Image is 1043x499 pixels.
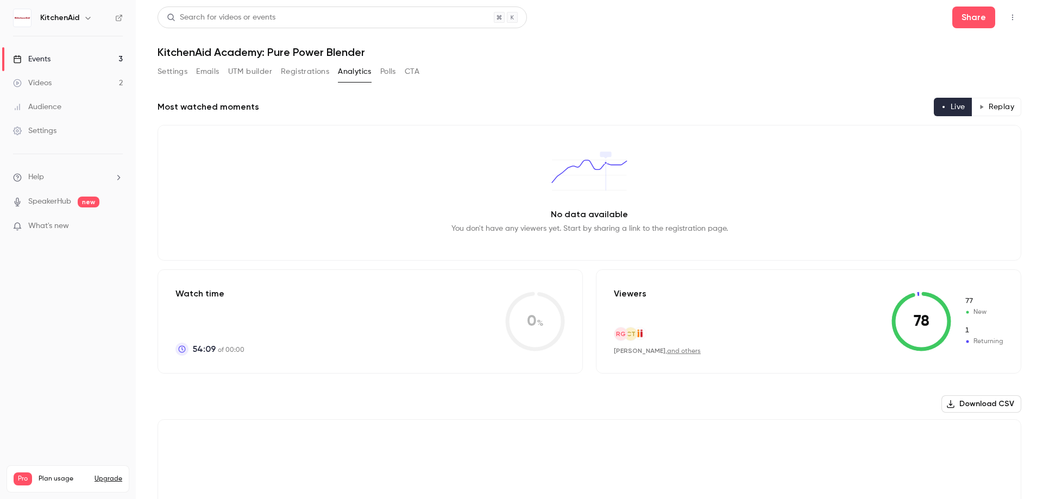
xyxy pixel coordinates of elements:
[964,337,1003,346] span: Returning
[451,223,728,234] p: You don't have any viewers yet. Start by sharing a link to the registration page.
[28,196,71,207] a: SpeakerHub
[196,63,219,80] button: Emails
[551,208,628,221] p: No data available
[380,63,396,80] button: Polls
[952,7,995,28] button: Share
[626,329,636,339] span: CT
[175,287,244,300] p: Watch time
[964,296,1003,306] span: New
[964,326,1003,336] span: Returning
[13,172,123,183] li: help-dropdown-opener
[13,102,61,112] div: Audience
[40,12,79,23] h6: KitchenAid
[28,172,44,183] span: Help
[193,343,244,356] p: of 00:00
[13,78,52,89] div: Videos
[14,472,32,485] span: Pro
[167,12,275,23] div: Search for videos or events
[14,9,31,27] img: KitchenAid
[667,348,701,355] a: and others
[193,343,216,356] span: 54:09
[13,125,56,136] div: Settings
[614,347,665,355] span: [PERSON_NAME]
[616,329,626,339] span: RG
[13,54,51,65] div: Events
[158,63,187,80] button: Settings
[281,63,329,80] button: Registrations
[39,475,88,483] span: Plan usage
[634,327,646,339] img: froggy.com.au
[28,220,69,232] span: What's new
[964,307,1003,317] span: New
[158,46,1021,59] h1: KitchenAid Academy: Pure Power Blender
[405,63,419,80] button: CTA
[614,346,701,356] div: ,
[158,100,259,113] h2: Most watched moments
[95,475,122,483] button: Upgrade
[941,395,1021,413] button: Download CSV
[78,197,99,207] span: new
[934,98,972,116] button: Live
[228,63,272,80] button: UTM builder
[338,63,372,80] button: Analytics
[110,222,123,231] iframe: Noticeable Trigger
[972,98,1021,116] button: Replay
[614,287,646,300] p: Viewers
